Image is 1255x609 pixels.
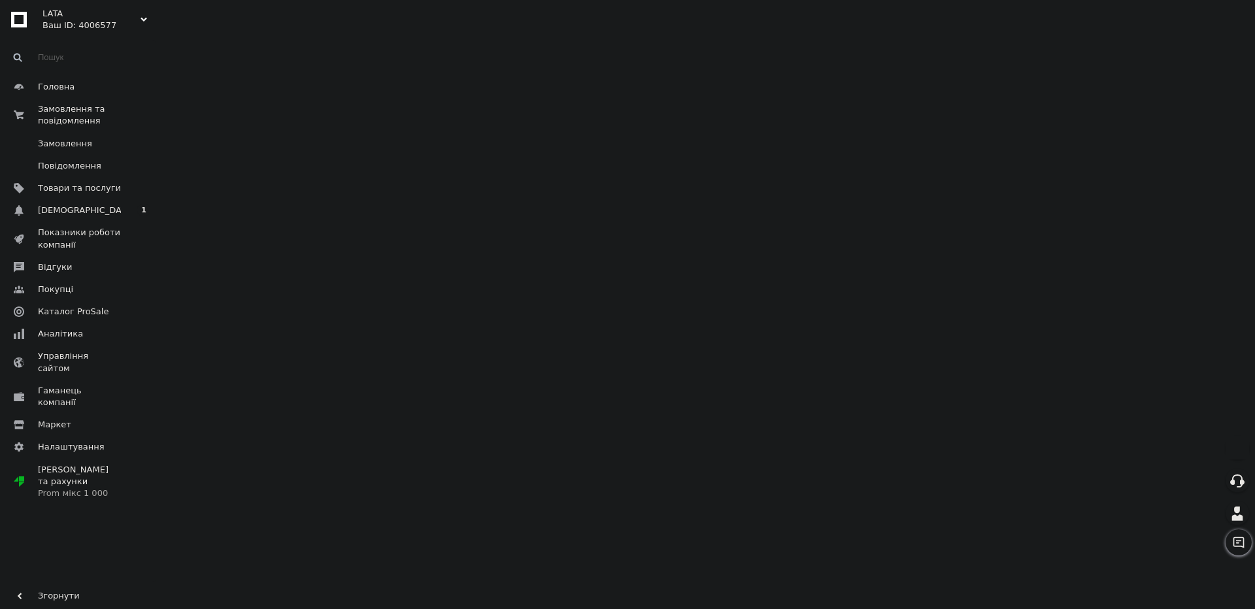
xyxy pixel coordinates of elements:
span: Замовлення [38,138,92,150]
span: [PERSON_NAME] та рахунки [38,464,121,500]
span: Маркет [38,419,71,431]
input: Пошук [7,46,154,69]
span: Управління сайтом [38,350,121,374]
div: Ваш ID: 4006577 [42,20,157,31]
span: [DEMOGRAPHIC_DATA] [38,205,135,216]
span: Відгуки [38,261,72,273]
span: Повідомлення [38,160,101,172]
span: Головна [38,81,75,93]
span: 1 [137,205,150,216]
span: Замовлення та повідомлення [38,103,157,127]
span: Покупці [38,284,73,295]
div: Prom мікс 1 000 [38,487,121,499]
span: Показники роботи компанії [38,227,121,250]
span: Налаштування [38,441,105,453]
span: Гаманець компанії [38,385,121,408]
span: LATA [42,8,141,20]
span: Каталог ProSale [38,306,109,318]
span: Аналітика [38,328,83,340]
span: Товари та послуги [38,182,121,194]
button: Чат з покупцем [1226,529,1252,555]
